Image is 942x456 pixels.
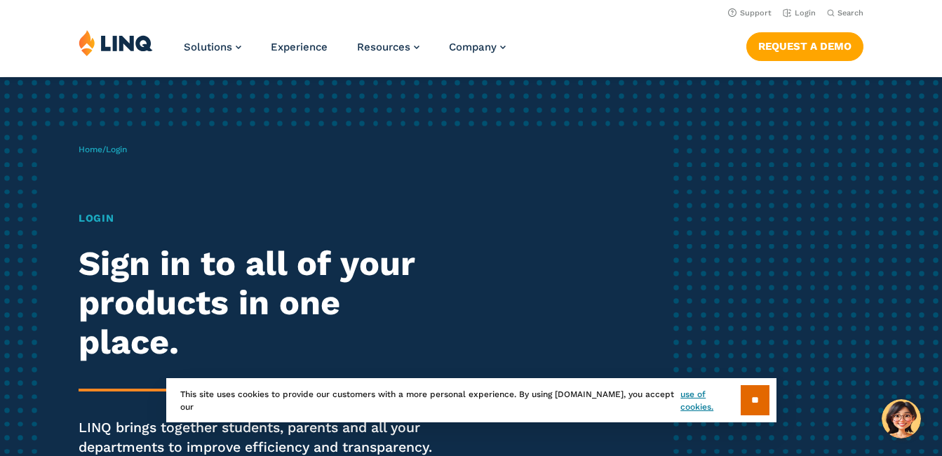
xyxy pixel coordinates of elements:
[837,8,863,18] span: Search
[783,8,816,18] a: Login
[106,145,127,154] span: Login
[746,29,863,60] nav: Button Navigation
[728,8,772,18] a: Support
[79,145,127,154] span: /
[79,244,441,361] h2: Sign in to all of your products in one place.
[184,41,232,53] span: Solutions
[184,41,241,53] a: Solutions
[79,145,102,154] a: Home
[79,210,441,226] h1: Login
[449,41,497,53] span: Company
[882,399,921,438] button: Hello, have a question? Let’s chat.
[166,378,776,422] div: This site uses cookies to provide our customers with a more personal experience. By using [DOMAIN...
[746,32,863,60] a: Request a Demo
[357,41,410,53] span: Resources
[184,29,506,76] nav: Primary Navigation
[357,41,419,53] a: Resources
[827,8,863,18] button: Open Search Bar
[79,29,153,56] img: LINQ | K‑12 Software
[271,41,328,53] a: Experience
[449,41,506,53] a: Company
[680,388,740,413] a: use of cookies.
